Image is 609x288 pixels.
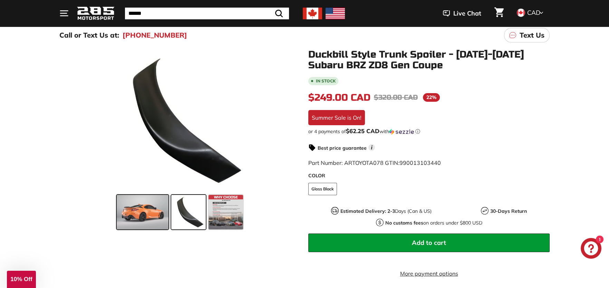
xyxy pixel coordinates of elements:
strong: Best price guarantee [318,145,367,151]
span: Add to cart [412,239,446,247]
div: 10% Off [7,271,36,288]
a: More payment options [308,269,550,278]
strong: No customs fees [385,220,423,226]
div: or 4 payments of$62.25 CADwithSezzle Click to learn more about Sezzle [308,128,550,135]
inbox-online-store-chat: Shopify online store chat [579,238,603,260]
button: Add to cart [308,234,550,252]
span: i [368,144,375,151]
span: $62.25 CAD [346,127,379,135]
a: Text Us [504,28,550,42]
p: on orders under $800 USD [385,219,482,227]
p: Text Us [520,30,544,40]
input: Search [125,8,289,19]
span: CAD [527,9,540,17]
p: Days (Can & US) [340,208,432,215]
strong: 30-Days Return [490,208,527,214]
b: In stock [316,79,336,83]
div: or 4 payments of with [308,128,550,135]
h1: Duckbill Style Trunk Spoiler - [DATE]-[DATE] Subaru BRZ ZD8 Gen Coupe [308,49,550,71]
span: 22% [423,93,440,102]
span: 990013103440 [399,159,441,166]
img: Sezzle [389,129,414,135]
p: Call or Text Us at: [59,30,119,40]
span: Live Chat [453,9,481,18]
img: Logo_285_Motorsport_areodynamics_components [77,6,115,22]
div: Summer Sale is On! [308,110,365,125]
button: Live Chat [434,5,490,22]
span: $249.00 CAD [308,92,370,103]
a: [PHONE_NUMBER] [123,30,187,40]
label: COLOR [308,172,550,179]
span: Part Number: ARTOYOTA078 GTIN: [308,159,441,166]
strong: Estimated Delivery: 2-3 [340,208,395,214]
span: 10% Off [10,276,32,282]
a: Cart [490,2,508,25]
span: $320.00 CAD [374,93,418,102]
